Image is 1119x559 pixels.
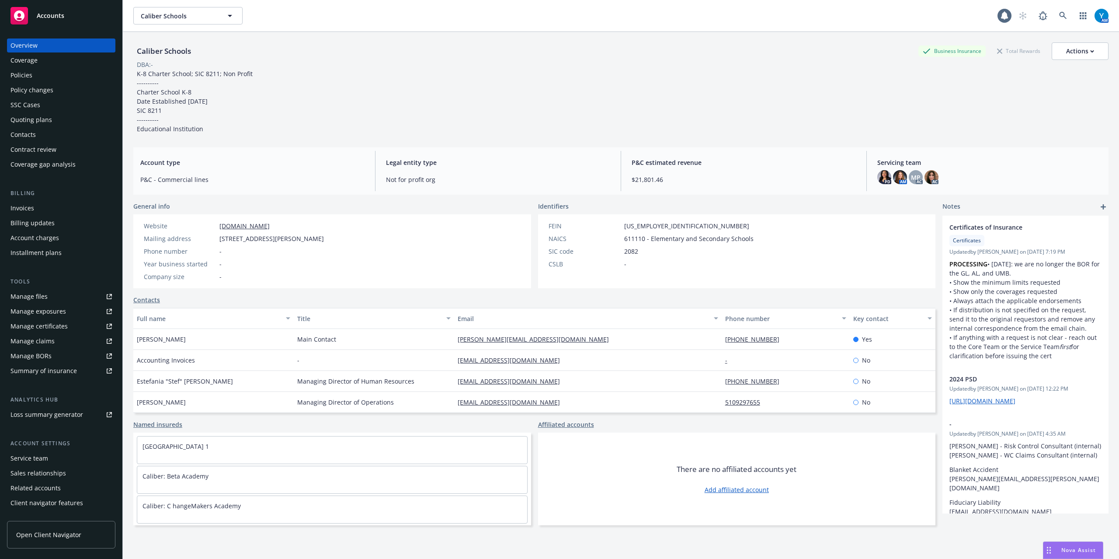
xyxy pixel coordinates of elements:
[7,53,115,67] a: Coverage
[7,157,115,171] a: Coverage gap analysis
[133,7,243,24] button: Caliber Schools
[7,38,115,52] a: Overview
[458,314,709,323] div: Email
[1014,7,1032,24] a: Start snowing
[725,377,786,385] a: [PHONE_NUMBER]
[10,201,34,215] div: Invoices
[386,175,610,184] span: Not for profit org
[725,356,734,364] a: -
[133,295,160,304] a: Contacts
[538,202,569,211] span: Identifiers
[949,441,1102,460] p: [PERSON_NAME] - Risk Control Consultant (internal) [PERSON_NAME] - WC Claims Consultant (internal)
[725,398,767,406] a: 5109297655
[624,221,749,231] span: [US_EMPLOYER_IDENTIFICATION_NUMBER]
[219,234,324,243] span: [STREET_ADDRESS][PERSON_NAME]
[144,259,216,269] div: Year business started
[7,511,115,525] a: Client access
[949,374,1079,384] span: 2024 PSD
[7,481,115,495] a: Related accounts
[7,189,115,198] div: Billing
[1052,42,1109,60] button: Actions
[7,246,115,260] a: Installment plans
[862,335,872,344] span: Yes
[10,334,55,348] div: Manage claims
[10,113,52,127] div: Quoting plans
[7,334,115,348] a: Manage claims
[7,83,115,97] a: Policy changes
[10,496,83,510] div: Client navigator features
[942,367,1109,412] div: 2024 PSDUpdatedby [PERSON_NAME] on [DATE] 12:22 PM[URL][DOMAIN_NAME]
[722,308,850,329] button: Phone number
[7,290,115,304] a: Manage files
[949,419,1079,429] span: -
[142,472,209,480] a: Caliber: Beta Academy
[37,12,64,19] span: Accounts
[10,290,48,304] div: Manage files
[725,335,786,343] a: [PHONE_NUMBER]
[862,356,870,365] span: No
[10,304,66,318] div: Manage exposures
[549,247,621,256] div: SIC code
[949,385,1102,393] span: Updated by [PERSON_NAME] on [DATE] 12:22 PM
[725,314,837,323] div: Phone number
[10,349,52,363] div: Manage BORs
[144,247,216,256] div: Phone number
[10,408,83,422] div: Loss summary generator
[10,83,53,97] div: Policy changes
[1098,202,1109,212] a: add
[10,143,56,157] div: Contract review
[297,377,414,386] span: Managing Director of Human Resources
[1066,43,1094,59] div: Actions
[877,158,1102,167] span: Servicing team
[458,377,567,385] a: [EMAIL_ADDRESS][DOMAIN_NAME]
[137,60,153,69] div: DBA: -
[1043,542,1054,559] div: Drag to move
[219,259,222,269] span: -
[862,377,870,386] span: No
[454,308,722,329] button: Email
[7,395,115,404] div: Analytics hub
[137,377,233,386] span: Estefania "Stef" [PERSON_NAME]
[949,248,1102,256] span: Updated by [PERSON_NAME] on [DATE] 7:19 PM
[7,277,115,286] div: Tools
[1034,7,1052,24] a: Report a Bug
[7,439,115,448] div: Account settings
[942,216,1109,367] div: Certificates of InsuranceCertificatesUpdatedby [PERSON_NAME] on [DATE] 7:19 PMPROCESSING• [DATE]:...
[677,464,796,475] span: There are no affiliated accounts yet
[7,466,115,480] a: Sales relationships
[297,314,441,323] div: Title
[10,68,32,82] div: Policies
[137,314,281,323] div: Full name
[7,128,115,142] a: Contacts
[16,530,81,539] span: Open Client Navigator
[7,231,115,245] a: Account charges
[949,259,1102,360] p: • [DATE]: we are no longer the BOR for the GL, AL, and UMB. • Show the minimum limits requested •...
[137,398,186,407] span: [PERSON_NAME]
[7,3,115,28] a: Accounts
[10,216,55,230] div: Billing updates
[140,175,365,184] span: P&C - Commercial lines
[386,158,610,167] span: Legal entity type
[10,157,76,171] div: Coverage gap analysis
[7,113,115,127] a: Quoting plans
[1061,546,1096,554] span: Nova Assist
[632,158,856,167] span: P&C estimated revenue
[133,308,294,329] button: Full name
[7,496,115,510] a: Client navigator features
[7,201,115,215] a: Invoices
[549,234,621,243] div: NAICS
[862,398,870,407] span: No
[949,430,1102,438] span: Updated by [PERSON_NAME] on [DATE] 4:35 AM
[1095,9,1109,23] img: photo
[7,364,115,378] a: Summary of insurance
[949,260,987,268] strong: PROCESSING
[949,498,1102,525] p: Fiduciary Liability [EMAIL_ADDRESS][DOMAIN_NAME] [PERSON_NAME]
[137,70,253,133] span: K-8 Charter School; SIC 8211; Non Profit ---------- Charter School K-8 Date Established [DATE] SI...
[953,237,981,245] span: Certificates
[949,397,1015,405] a: [URL][DOMAIN_NAME]
[297,335,336,344] span: Main Contact
[458,398,567,406] a: [EMAIL_ADDRESS][DOMAIN_NAME]
[137,335,186,344] span: [PERSON_NAME]
[7,349,115,363] a: Manage BORs
[142,502,241,510] a: Caliber: C hangeMakers Academy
